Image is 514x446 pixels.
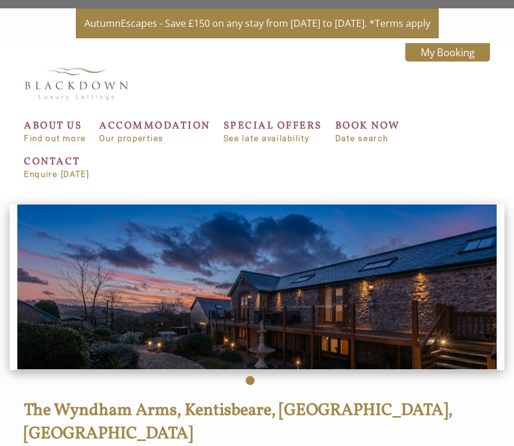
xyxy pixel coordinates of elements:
small: Date search [335,134,400,143]
a: CONTACTEnquire [DATE] [24,155,90,179]
a: AutumnEscapes - Save £150 on any stay from [DATE] to [DATE]. *Terms apply [76,8,439,38]
a: ACCOMMODATIONOur properties [99,119,210,143]
small: Enquire [DATE] [24,170,90,179]
small: See late availability [224,134,322,143]
small: Our properties [99,134,210,143]
small: Find out more [24,134,86,143]
h1: The Wyndham Arms, Kentisbeare, [GEOGRAPHIC_DATA], [GEOGRAPHIC_DATA] [24,399,476,445]
a: ABOUT USFind out more [24,119,86,143]
a: My Booking [405,43,490,62]
img: Blackdown Luxury Lettings [17,60,136,106]
a: BOOK NOWDate search [335,119,400,143]
a: SPECIAL OFFERSSee late availability [224,119,322,143]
